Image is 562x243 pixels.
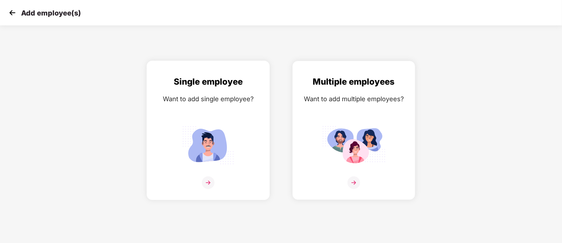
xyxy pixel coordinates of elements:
img: svg+xml;base64,PHN2ZyB4bWxucz0iaHR0cDovL3d3dy53My5vcmcvMjAwMC9zdmciIGlkPSJNdWx0aXBsZV9lbXBsb3llZS... [322,123,385,167]
p: Add employee(s) [21,9,81,17]
div: Single employee [154,75,262,89]
img: svg+xml;base64,PHN2ZyB4bWxucz0iaHR0cDovL3d3dy53My5vcmcvMjAwMC9zdmciIGlkPSJTaW5nbGVfZW1wbG95ZWUiIH... [177,123,240,167]
img: svg+xml;base64,PHN2ZyB4bWxucz0iaHR0cDovL3d3dy53My5vcmcvMjAwMC9zdmciIHdpZHRoPSIzMCIgaGVpZ2h0PSIzMC... [7,7,18,18]
div: Want to add single employee? [154,94,262,104]
img: svg+xml;base64,PHN2ZyB4bWxucz0iaHR0cDovL3d3dy53My5vcmcvMjAwMC9zdmciIHdpZHRoPSIzNiIgaGVpZ2h0PSIzNi... [347,176,360,189]
div: Multiple employees [300,75,408,89]
div: Want to add multiple employees? [300,94,408,104]
img: svg+xml;base64,PHN2ZyB4bWxucz0iaHR0cDovL3d3dy53My5vcmcvMjAwMC9zdmciIHdpZHRoPSIzNiIgaGVpZ2h0PSIzNi... [202,176,215,189]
